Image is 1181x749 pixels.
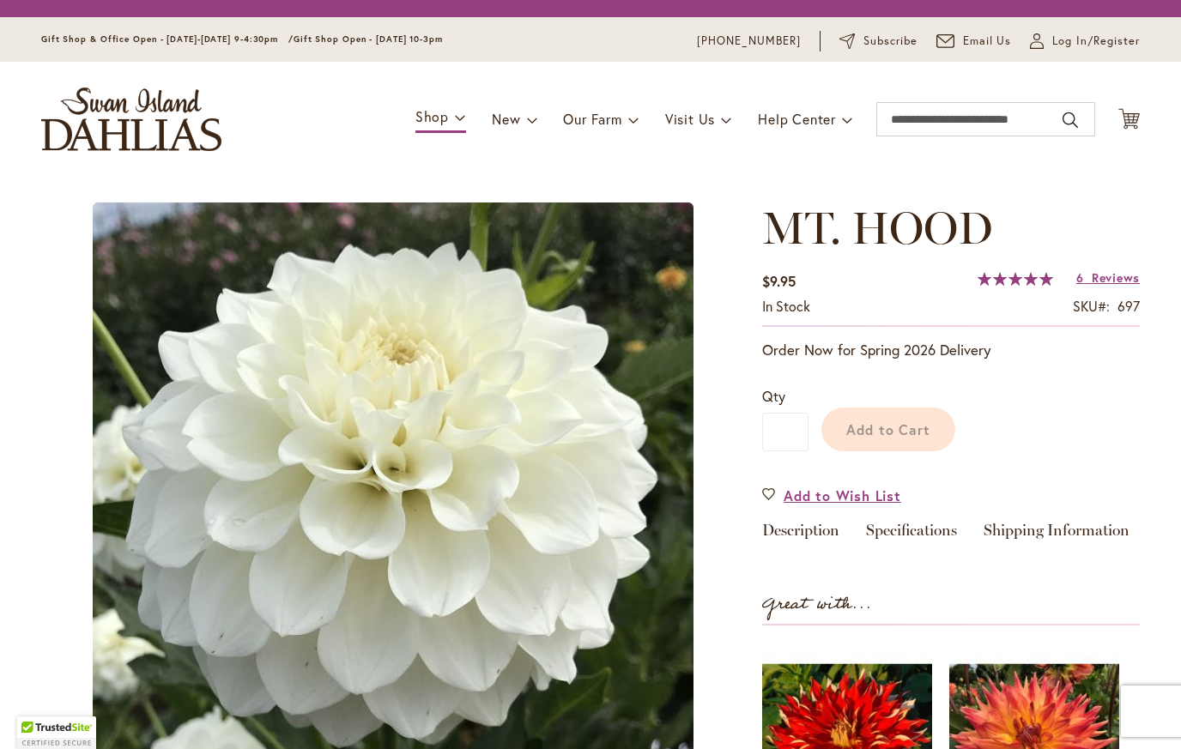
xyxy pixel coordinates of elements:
a: 6 Reviews [1076,269,1140,286]
span: Gift Shop Open - [DATE] 10-3pm [294,33,443,45]
span: New [492,110,520,128]
a: Add to Wish List [762,486,901,505]
span: 6 [1076,269,1084,286]
span: Visit Us [665,110,715,128]
span: $9.95 [762,272,796,290]
a: store logo [41,88,221,151]
span: Gift Shop & Office Open - [DATE]-[DATE] 9-4:30pm / [41,33,294,45]
span: Help Center [758,110,836,128]
a: Specifications [866,522,957,547]
p: Order Now for Spring 2026 Delivery [762,340,1140,360]
a: Log In/Register [1030,33,1140,50]
iframe: Launch Accessibility Center [13,688,61,736]
a: Email Us [936,33,1012,50]
div: 697 [1117,297,1140,317]
div: 100% [978,272,1053,286]
a: [PHONE_NUMBER] [697,33,801,50]
span: Our Farm [563,110,621,128]
span: Subscribe [863,33,918,50]
strong: SKU [1073,297,1110,315]
span: Shop [415,107,449,125]
span: MT. HOOD [762,201,993,255]
strong: Great with... [762,590,872,619]
span: In stock [762,297,810,315]
span: Email Us [963,33,1012,50]
div: Availability [762,297,810,317]
a: Subscribe [839,33,918,50]
div: Detailed Product Info [762,522,1140,547]
a: Description [762,522,839,547]
span: Add to Wish List [784,486,901,505]
span: Log In/Register [1052,33,1140,50]
span: Qty [762,387,785,405]
a: Shipping Information [984,522,1130,547]
button: Search [1063,106,1078,134]
span: Reviews [1092,269,1140,286]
